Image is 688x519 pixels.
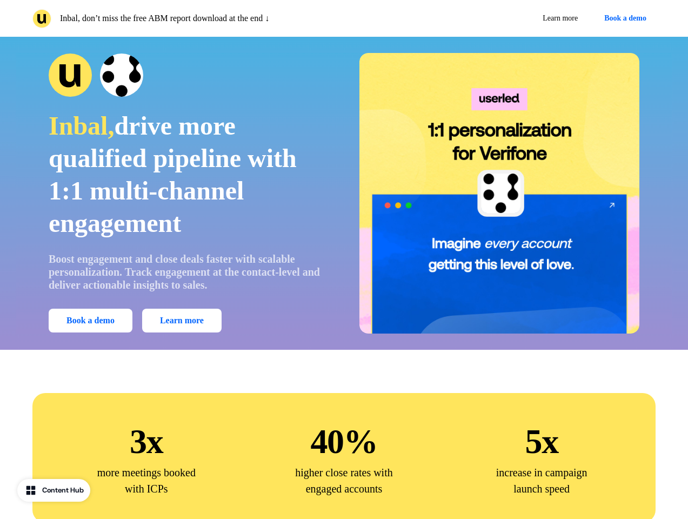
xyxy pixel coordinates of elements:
[17,479,90,502] button: Content Hub
[525,419,558,464] p: 5x
[49,252,329,291] p: Boost engagement and close deals faster with scalable personalization. Track engagement at the co...
[290,464,398,497] p: higher close rates with engaged accounts
[49,111,114,140] span: Inbal,
[60,12,269,25] p: Inbal, don’t miss the free ABM report download at the end ↓
[534,9,586,28] a: Learn more
[42,485,84,496] div: Content Hub
[142,309,222,332] a: Learn more
[310,419,377,464] p: 40%
[595,9,656,28] button: Book a demo
[49,309,132,332] button: Book a demo
[92,464,201,497] p: more meetings booked with ICPs
[49,110,329,239] p: drive more qualified pipeline with 1:1 multi-channel engagement
[487,464,596,497] p: increase in campaign launch speed
[130,419,163,464] p: 3x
